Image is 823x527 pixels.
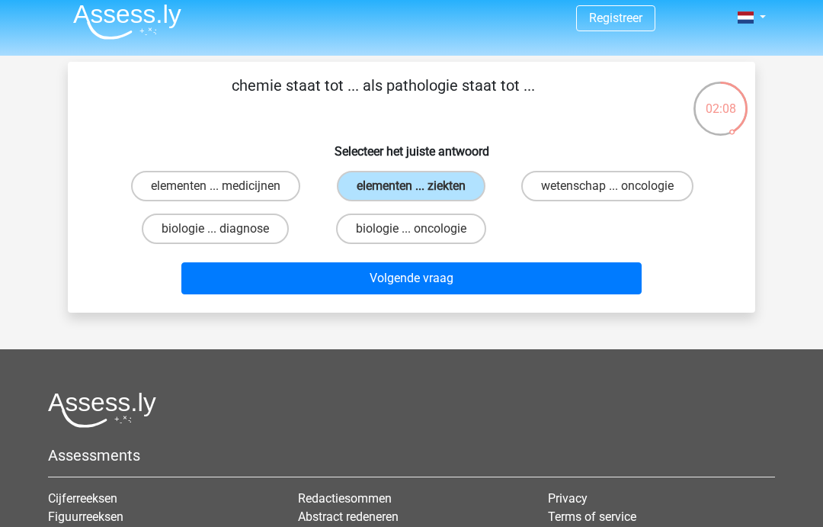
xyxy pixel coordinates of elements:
[131,171,300,201] label: elementen ... medicijnen
[142,214,289,244] label: biologie ... diagnose
[48,491,117,506] a: Cijferreeksen
[692,80,749,118] div: 02:08
[298,491,392,506] a: Redactiesommen
[548,491,588,506] a: Privacy
[336,214,486,244] label: biologie ... oncologie
[92,132,731,159] h6: Selecteer het juiste antwoord
[73,4,181,40] img: Assessly
[48,392,156,428] img: Assessly logo
[181,262,642,294] button: Volgende vraag
[48,446,775,464] h5: Assessments
[589,11,642,25] a: Registreer
[521,171,693,201] label: wetenschap ... oncologie
[48,509,123,524] a: Figuurreeksen
[337,171,485,201] label: elementen ... ziekten
[298,509,399,524] a: Abstract redeneren
[548,509,636,524] a: Terms of service
[92,74,674,120] p: chemie staat tot ... als pathologie staat tot ...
